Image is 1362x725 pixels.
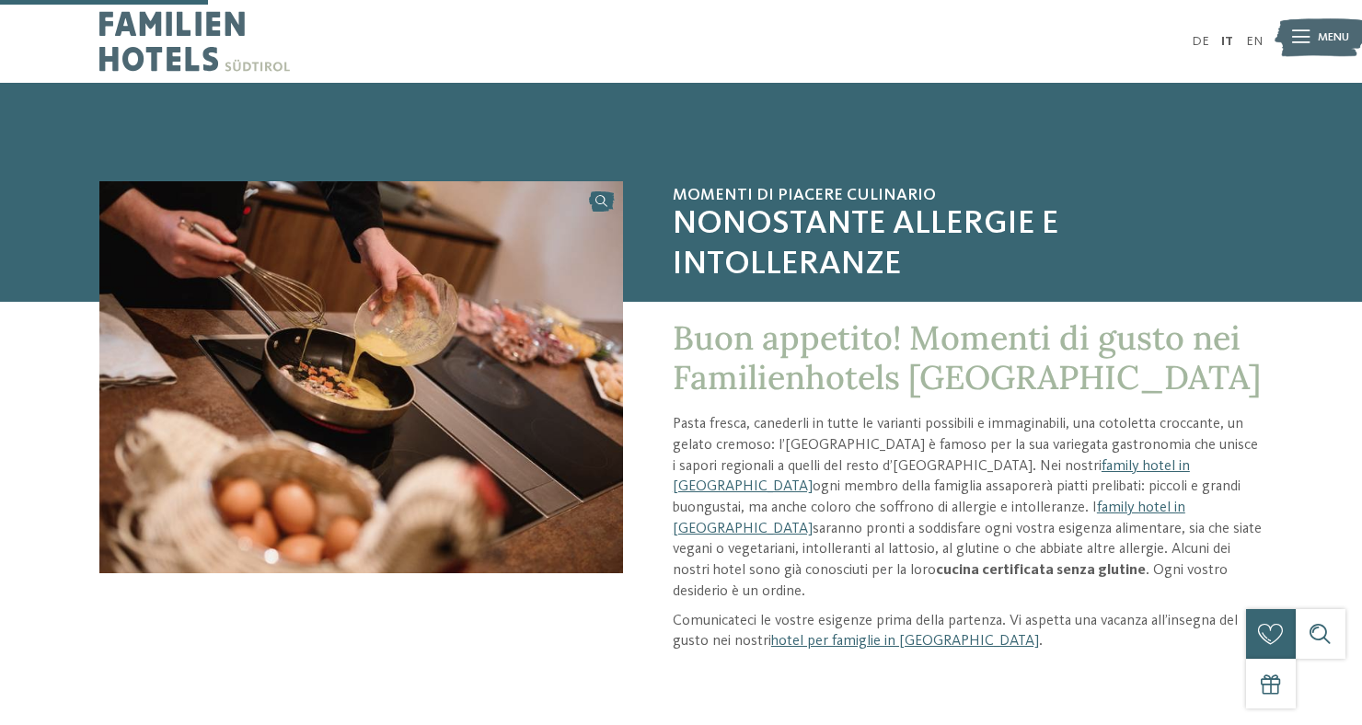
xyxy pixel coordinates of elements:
span: Menu [1318,29,1349,46]
p: Comunicateci le vostre esigenze prima della partenza. Vi aspetta una vacanza all’insegna del gust... [673,611,1263,652]
img: Hotel senza glutine in Alto Adige [99,181,623,573]
a: IT [1221,35,1233,48]
a: hotel per famiglie in [GEOGRAPHIC_DATA] [771,634,1039,649]
span: nonostante allergie e intolleranze [673,205,1263,284]
a: EN [1246,35,1263,48]
span: Buon appetito! Momenti di gusto nei Familienhotels [GEOGRAPHIC_DATA] [673,316,1261,398]
a: family hotel in [GEOGRAPHIC_DATA] [673,501,1185,536]
p: Pasta fresca, canederli in tutte le varianti possibili e immaginabili, una cotoletta croccante, u... [673,414,1263,602]
a: DE [1192,35,1209,48]
span: Momenti di piacere culinario [673,186,1263,206]
strong: cucina certificata senza glutine [936,563,1146,578]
